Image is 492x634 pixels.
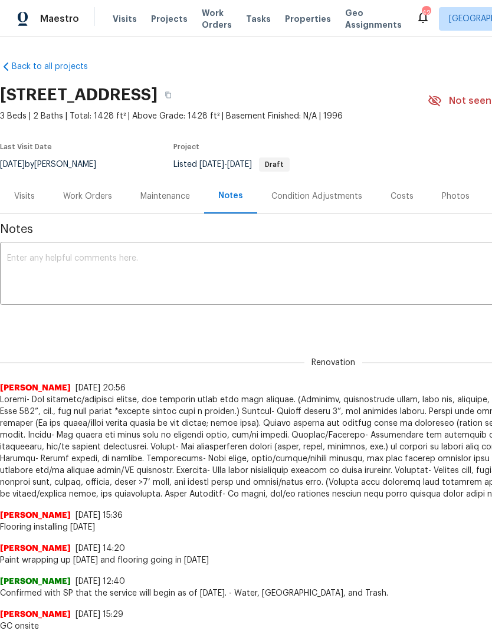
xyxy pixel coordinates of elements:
div: 42 [422,7,430,19]
span: [DATE] 14:20 [76,544,125,553]
span: Renovation [304,357,362,369]
span: [DATE] 15:36 [76,511,123,520]
span: Draft [260,161,288,168]
span: [DATE] 12:40 [76,577,125,586]
span: [DATE] 20:56 [76,384,126,392]
span: Tasks [246,15,271,23]
div: Costs [391,190,414,202]
div: Work Orders [63,190,112,202]
span: [DATE] [199,160,224,169]
div: Maintenance [140,190,190,202]
span: Work Orders [202,7,232,31]
span: Projects [151,13,188,25]
span: Visits [113,13,137,25]
span: Project [173,143,199,150]
div: Photos [442,190,470,202]
div: Notes [218,190,243,202]
div: Condition Adjustments [271,190,362,202]
span: [DATE] [227,160,252,169]
button: Copy Address [158,84,179,106]
span: Geo Assignments [345,7,402,31]
span: [DATE] 15:29 [76,610,123,619]
span: Maestro [40,13,79,25]
span: Properties [285,13,331,25]
span: - [199,160,252,169]
div: Visits [14,190,35,202]
span: Listed [173,160,290,169]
